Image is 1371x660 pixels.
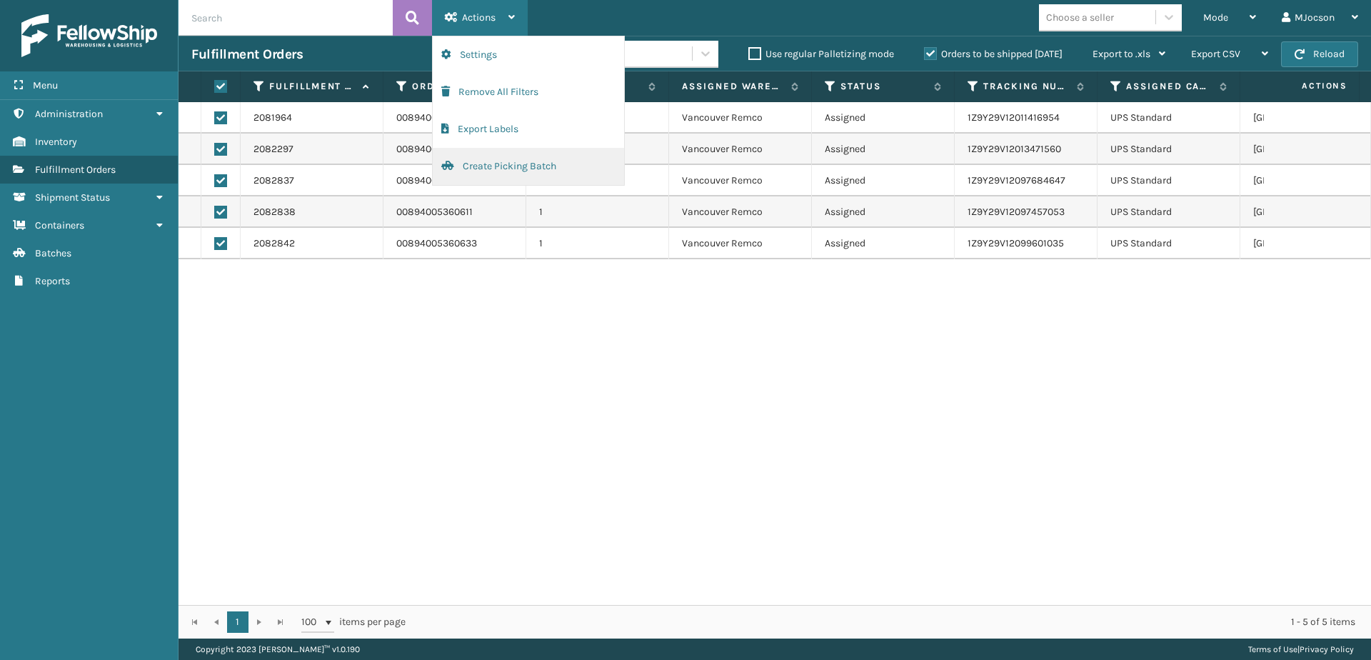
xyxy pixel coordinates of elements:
span: Menu [33,79,58,91]
a: Terms of Use [1248,644,1297,654]
label: Assigned Warehouse [682,80,784,93]
td: UPS Standard [1098,102,1240,134]
td: Vancouver Remco [669,228,812,259]
img: logo [21,14,157,57]
span: Actions [462,11,496,24]
label: Use regular Palletizing mode [748,48,894,60]
label: Fulfillment Order Id [269,80,356,93]
button: Settings [433,36,624,74]
a: Privacy Policy [1300,644,1354,654]
td: UPS Standard [1098,228,1240,259]
td: UPS Standard [1098,165,1240,196]
span: Fulfillment Orders [35,164,116,176]
button: Export Labels [433,111,624,148]
span: Actions [1257,74,1356,98]
h3: Fulfillment Orders [191,46,303,63]
button: Create Picking Batch [433,148,624,185]
span: Inventory [35,136,77,148]
a: 1Z9Y29V12013471560 [968,143,1061,155]
a: 2082838 [253,205,296,219]
label: Orders to be shipped [DATE] [924,48,1063,60]
label: Status [840,80,927,93]
td: 00894005360633 [383,228,526,259]
td: Assigned [812,196,955,228]
a: 1 [227,611,248,633]
td: 00894005354712 [383,102,526,134]
div: 1 - 5 of 5 items [426,615,1355,629]
td: Assigned [812,134,955,165]
a: 2081964 [253,111,292,125]
td: Assigned [812,228,955,259]
a: 1Z9Y29V12097457053 [968,206,1065,218]
td: Vancouver Remco [669,165,812,196]
a: 1Z9Y29V12099601035 [968,237,1064,249]
a: 2082297 [253,142,293,156]
div: | [1248,639,1354,660]
label: Assigned Carrier Service [1126,80,1212,93]
a: 2082842 [253,236,295,251]
td: UPS Standard [1098,196,1240,228]
span: Mode [1203,11,1228,24]
td: 00894005360611 [383,165,526,196]
button: Remove All Filters [433,74,624,111]
td: Assigned [812,102,955,134]
td: 00894005360611 [383,196,526,228]
label: Tracking Number [983,80,1070,93]
span: Export to .xls [1093,48,1150,60]
span: Shipment Status [35,191,110,204]
button: Reload [1281,41,1358,67]
span: items per page [301,611,406,633]
td: 1 [526,196,669,228]
td: 1 [526,228,669,259]
td: Vancouver Remco [669,196,812,228]
td: UPS Standard [1098,134,1240,165]
span: Containers [35,219,84,231]
td: Assigned [812,165,955,196]
a: 1Z9Y29V12011416954 [968,111,1060,124]
td: 00894005357248 [383,134,526,165]
div: Choose a seller [1046,10,1114,25]
span: 100 [301,615,323,629]
span: Reports [35,275,70,287]
p: Copyright 2023 [PERSON_NAME]™ v 1.0.190 [196,639,360,660]
span: Export CSV [1191,48,1240,60]
label: Order Number [412,80,498,93]
a: 1Z9Y29V12097684647 [968,174,1065,186]
td: Vancouver Remco [669,134,812,165]
td: Vancouver Remco [669,102,812,134]
a: 2082837 [253,174,294,188]
span: Administration [35,108,103,120]
span: Batches [35,247,71,259]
